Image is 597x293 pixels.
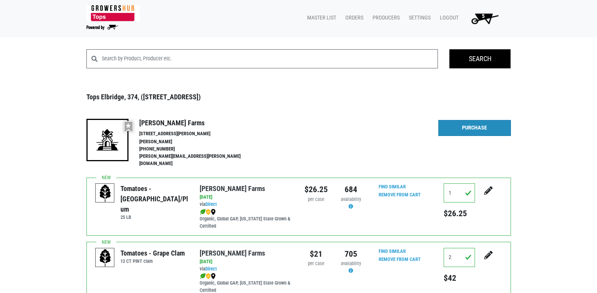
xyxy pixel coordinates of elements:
[434,11,462,25] a: Logout
[341,196,361,202] span: availability
[96,248,115,267] img: placeholder-variety-43d6402dacf2d531de610a020419775a.svg
[120,183,188,214] div: Tomatoes - [GEOGRAPHIC_DATA]/Plum
[339,11,366,25] a: Orders
[200,258,293,265] div: [DATE]
[301,11,339,25] a: Master List
[206,273,211,279] img: safety-e55c860ca8c00a9c171001a62a92dabd.png
[211,273,216,279] img: map_marker-0e94453035b3232a4d21701695807de9.png
[96,184,115,203] img: placeholder-variety-43d6402dacf2d531de610a020419775a.svg
[379,184,406,189] a: Find Similar
[304,196,328,203] div: per case
[139,138,257,146] li: [PERSON_NAME]
[86,93,511,101] h3: Tops Elbridge, 374, ([STREET_ADDRESS])
[86,119,129,161] img: 19-7441ae2ccb79c876ff41c34f3bd0da69.png
[206,209,211,215] img: safety-e55c860ca8c00a9c171001a62a92dabd.png
[205,201,217,207] a: Direct
[200,194,293,201] div: [DATE]
[403,11,434,25] a: Settings
[139,153,257,167] li: [PERSON_NAME][EMAIL_ADDRESS][PERSON_NAME][DOMAIN_NAME]
[304,183,328,196] div: $26.25
[468,11,502,26] img: Cart
[462,11,505,26] a: 5
[366,11,403,25] a: Producers
[200,209,206,215] img: leaf-e5c59151409436ccce96b2ca1b28e03c.png
[339,248,363,260] div: 705
[139,119,257,127] h4: [PERSON_NAME] Farms
[304,248,328,260] div: $21
[120,248,185,258] div: Tomatoes - Grape Clam
[120,214,188,220] h6: 25 LB
[200,273,206,279] img: leaf-e5c59151409436ccce96b2ca1b28e03c.png
[339,183,363,196] div: 684
[86,25,118,30] img: Powered by Big Wheelbarrow
[379,248,406,254] a: Find Similar
[304,260,328,267] div: per case
[200,201,293,208] div: via
[200,265,293,273] div: via
[444,183,475,202] input: Qty
[444,248,475,267] input: Qty
[200,249,265,257] a: [PERSON_NAME] Farms
[86,5,140,21] img: 279edf242af8f9d49a69d9d2afa010fb.png
[444,273,475,283] h5: $42
[200,208,293,230] div: Organic, Global GAP, [US_STATE] State Grown & Certified
[211,209,216,215] img: map_marker-0e94453035b3232a4d21701695807de9.png
[200,185,265,193] a: [PERSON_NAME] Farms
[449,49,511,68] input: Search
[482,13,485,19] span: 5
[444,209,475,219] h5: $26.25
[374,255,425,264] input: Remove From Cart
[205,266,217,272] a: Direct
[139,146,257,153] li: [PHONE_NUMBER]
[102,49,438,68] input: Search by Product, Producer etc.
[120,258,185,264] h6: 12 CT PINT clam
[374,191,425,199] input: Remove From Cart
[438,120,511,136] a: Purchase
[341,261,361,266] span: availability
[139,130,257,138] li: [STREET_ADDRESS][PERSON_NAME]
